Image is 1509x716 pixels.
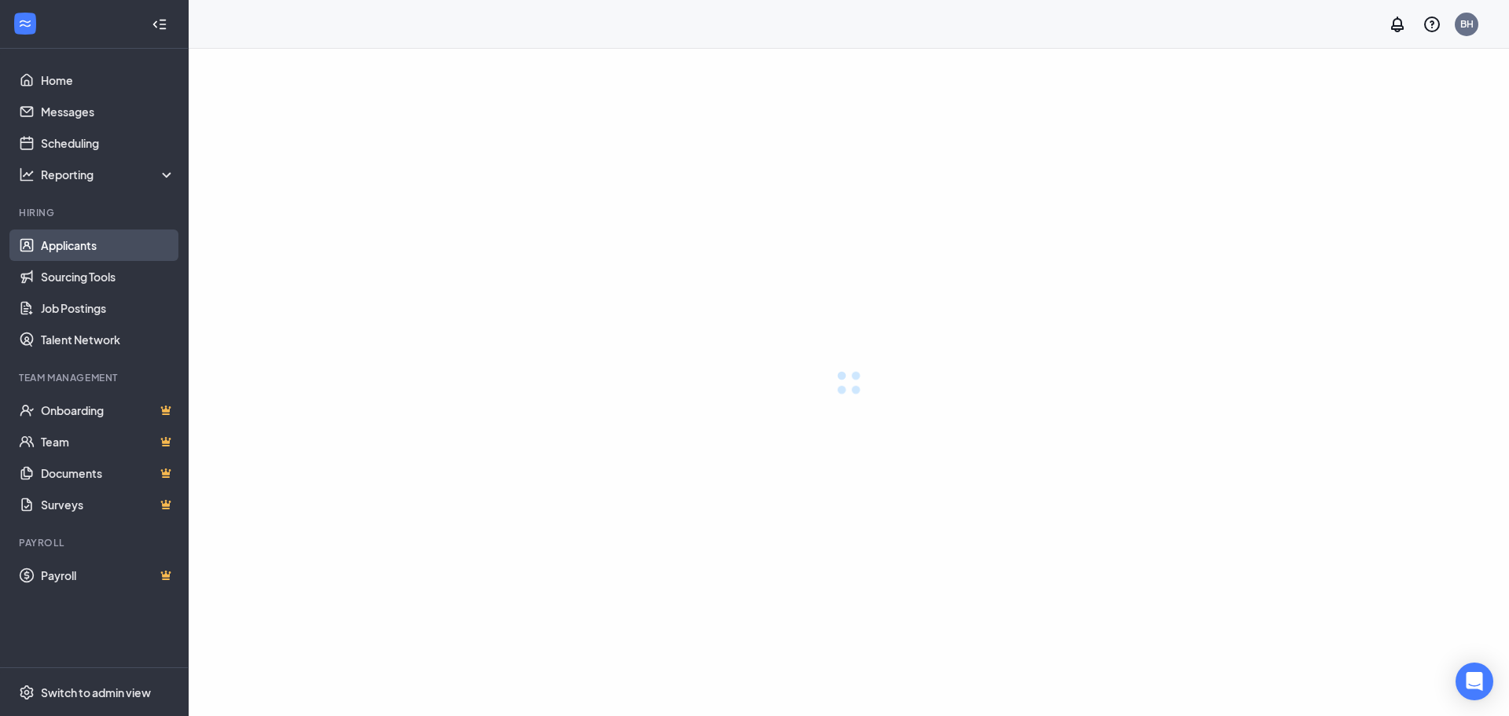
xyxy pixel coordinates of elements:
[41,64,175,96] a: Home
[1456,663,1493,700] div: Open Intercom Messenger
[19,206,172,219] div: Hiring
[41,395,175,426] a: OnboardingCrown
[41,489,175,520] a: SurveysCrown
[1423,15,1441,34] svg: QuestionInfo
[41,426,175,457] a: TeamCrown
[41,324,175,355] a: Talent Network
[41,457,175,489] a: DocumentsCrown
[41,167,176,182] div: Reporting
[19,685,35,700] svg: Settings
[41,127,175,159] a: Scheduling
[41,96,175,127] a: Messages
[41,685,151,700] div: Switch to admin view
[19,167,35,182] svg: Analysis
[19,371,172,384] div: Team Management
[1388,15,1407,34] svg: Notifications
[17,16,33,31] svg: WorkstreamLogo
[1460,17,1474,31] div: BH
[41,560,175,591] a: PayrollCrown
[19,536,172,549] div: Payroll
[41,229,175,261] a: Applicants
[152,17,167,32] svg: Collapse
[41,292,175,324] a: Job Postings
[41,261,175,292] a: Sourcing Tools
